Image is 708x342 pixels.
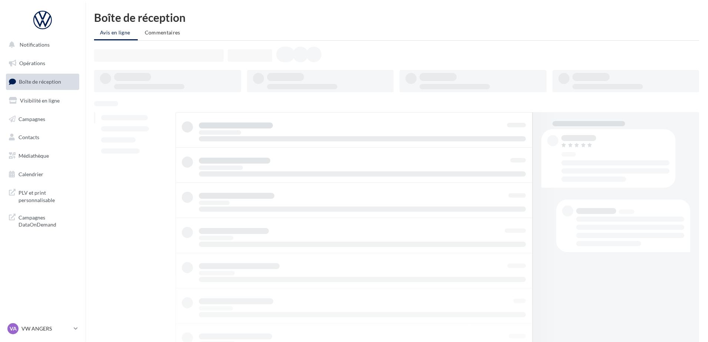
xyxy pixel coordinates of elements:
span: Boîte de réception [19,78,61,85]
span: PLV et print personnalisable [19,188,76,204]
a: Opérations [4,56,81,71]
a: Calendrier [4,167,81,182]
div: Boîte de réception [94,12,699,23]
a: Boîte de réception [4,74,81,90]
a: VA VW ANGERS [6,322,79,336]
span: VA [10,325,17,332]
span: Visibilité en ligne [20,97,60,104]
span: Notifications [20,41,50,48]
a: Visibilité en ligne [4,93,81,108]
span: Médiathèque [19,152,49,159]
a: PLV et print personnalisable [4,185,81,207]
span: Contacts [19,134,39,140]
a: Campagnes [4,111,81,127]
button: Notifications [4,37,78,53]
span: Campagnes [19,115,45,122]
a: Médiathèque [4,148,81,164]
a: Contacts [4,130,81,145]
span: Campagnes DataOnDemand [19,212,76,228]
span: Opérations [19,60,45,66]
p: VW ANGERS [21,325,71,332]
span: Calendrier [19,171,43,177]
a: Campagnes DataOnDemand [4,209,81,231]
span: Commentaires [145,29,180,36]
